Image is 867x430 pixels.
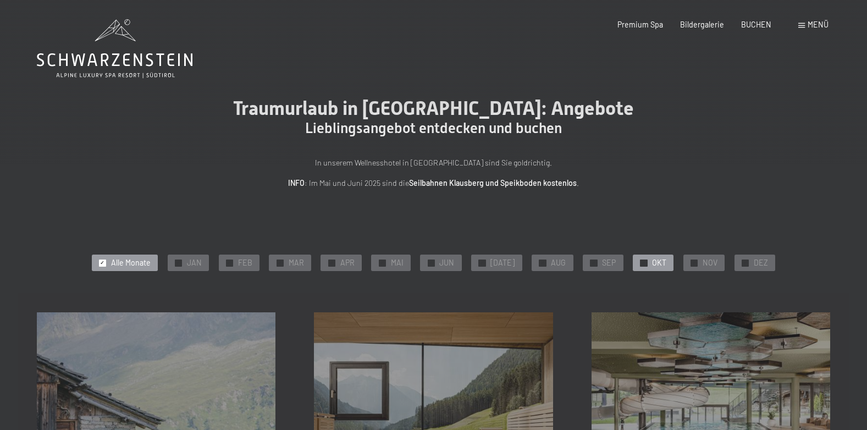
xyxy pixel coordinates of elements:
[741,20,771,29] a: BUCHEN
[551,257,566,268] span: AUG
[680,20,724,29] a: Bildergalerie
[439,257,454,268] span: JUN
[227,260,231,266] span: ✓
[808,20,829,29] span: Menü
[233,97,634,119] span: Traumurlaub in [GEOGRAPHIC_DATA]: Angebote
[703,257,717,268] span: NOV
[329,260,334,266] span: ✓
[192,157,676,169] p: In unserem Wellnesshotel in [GEOGRAPHIC_DATA] sind Sie goldrichtig.
[305,120,562,136] span: Lieblingsangebot entdecken und buchen
[111,257,151,268] span: Alle Monate
[743,260,748,266] span: ✓
[238,257,252,268] span: FEB
[592,260,596,266] span: ✓
[409,178,577,188] strong: Seilbahnen Klausberg und Speikboden kostenlos
[602,257,616,268] span: SEP
[480,260,484,266] span: ✓
[429,260,433,266] span: ✓
[187,257,202,268] span: JAN
[540,260,545,266] span: ✓
[391,257,404,268] span: MAI
[380,260,384,266] span: ✓
[652,257,666,268] span: OKT
[754,257,768,268] span: DEZ
[288,178,305,188] strong: INFO
[289,257,304,268] span: MAR
[176,260,180,266] span: ✓
[490,257,515,268] span: [DATE]
[692,260,697,266] span: ✓
[192,177,676,190] p: : Im Mai und Juni 2025 sind die .
[642,260,646,266] span: ✓
[278,260,282,266] span: ✓
[340,257,355,268] span: APR
[100,260,104,266] span: ✓
[617,20,663,29] a: Premium Spa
